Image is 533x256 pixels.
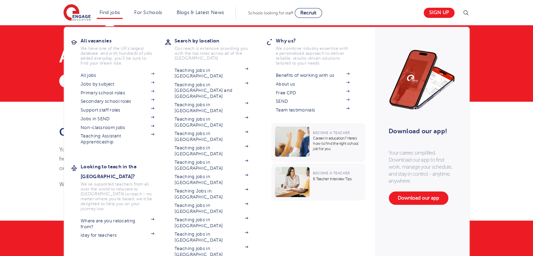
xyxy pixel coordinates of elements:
p: We look forward to working with you! [59,180,332,189]
h3: Looking to teach in the [GEOGRAPHIC_DATA]? [81,162,165,181]
a: Become a Teacher6 Teacher Interview Tips [271,163,367,201]
a: Teaching jobs in [GEOGRAPHIC_DATA] [175,217,248,229]
a: Primary school roles [81,90,154,96]
a: All jobs [81,73,154,78]
a: Where are you relocating from? [81,218,154,230]
h2: Great news! [59,126,332,138]
a: Team testimonials [276,107,349,113]
a: Teaching jobs in [GEOGRAPHIC_DATA] [175,145,248,157]
p: We have one of the UK's largest database. and with hundreds of jobs added everyday. you'll be sur... [81,46,154,66]
p: Career in education? Here’s how to find the right school job for you [313,136,362,151]
h3: Search by location [175,36,259,46]
a: For Schools [134,10,162,15]
a: Search by locationOur reach is extensive providing you with the top roles across all of the [GEOG... [175,36,259,61]
h1: Application Confirmation [59,48,474,65]
a: Teaching Jobs in [GEOGRAPHIC_DATA] [175,188,248,200]
span: Recruit [300,10,316,15]
a: Sign up [424,8,455,18]
a: Jobs in SEND [81,116,154,122]
a: iday for teachers [81,233,154,238]
span: Schools looking for staff [248,11,293,15]
h3: Download our app! [389,123,452,139]
a: SEND [276,99,349,104]
p: Our reach is extensive providing you with the top roles across all of the [GEOGRAPHIC_DATA] [175,46,248,61]
a: Teaching Assistant Apprenticeship [81,133,154,145]
a: Blogs & Latest News [177,10,224,15]
a: Download our app [389,191,448,205]
a: Support staff roles [81,107,154,113]
a: Non-classroom jobs [81,125,154,130]
p: We combine industry expertise with a personalised approach to deliver reliable, results-driven so... [276,46,349,66]
a: Become a TeacherCareer in education? Here’s how to find the right school job for you [271,123,367,162]
a: Teaching jobs in [GEOGRAPHIC_DATA] [175,203,248,214]
a: Looking to teach in the [GEOGRAPHIC_DATA]?We've supported teachers from all over the world to rel... [81,162,165,211]
a: Teaching jobs in [GEOGRAPHIC_DATA] [175,68,248,79]
a: Teaching jobs in [GEOGRAPHIC_DATA] [175,116,248,128]
p: Your application has been submitted and our team will get right to work matching you to this role... [59,145,332,173]
a: Teaching jobs in [GEOGRAPHIC_DATA] [175,231,248,243]
h3: Why us? [276,36,360,46]
a: Benefits of working with us [276,73,349,78]
img: Engage Education [63,4,91,22]
p: 6 Teacher Interview Tips [313,176,362,182]
span: Become a Teacher [313,131,350,135]
a: Teaching jobs in [GEOGRAPHIC_DATA] [175,131,248,142]
p: We've supported teachers from all over the world to relocate to [GEOGRAPHIC_DATA] to teach - no m... [81,182,154,211]
a: Teaching jobs in [GEOGRAPHIC_DATA] [175,174,248,186]
a: Teaching jobs in [GEOGRAPHIC_DATA] [175,160,248,171]
a: Secondary school roles [81,99,154,104]
a: Back [59,74,88,88]
a: Find jobs [100,10,120,15]
a: Recruit [295,8,322,18]
a: All vacanciesWe have one of the UK's largest database. and with hundreds of jobs added everyday. ... [81,36,165,66]
a: Free CPD [276,90,349,96]
a: About us [276,81,349,87]
a: Teaching jobs in [GEOGRAPHIC_DATA] and [GEOGRAPHIC_DATA] [175,82,248,99]
span: Become a Teacher [313,171,350,175]
p: Your career, simplified. Download our app to find work, manage your schedule, and stay in control... [389,149,455,184]
a: Why us?We combine industry expertise with a personalised approach to deliver reliable, results-dr... [276,36,360,66]
a: Jobs by subject [81,81,154,87]
h3: All vacancies [81,36,165,46]
a: Teaching jobs in [GEOGRAPHIC_DATA] [175,102,248,114]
